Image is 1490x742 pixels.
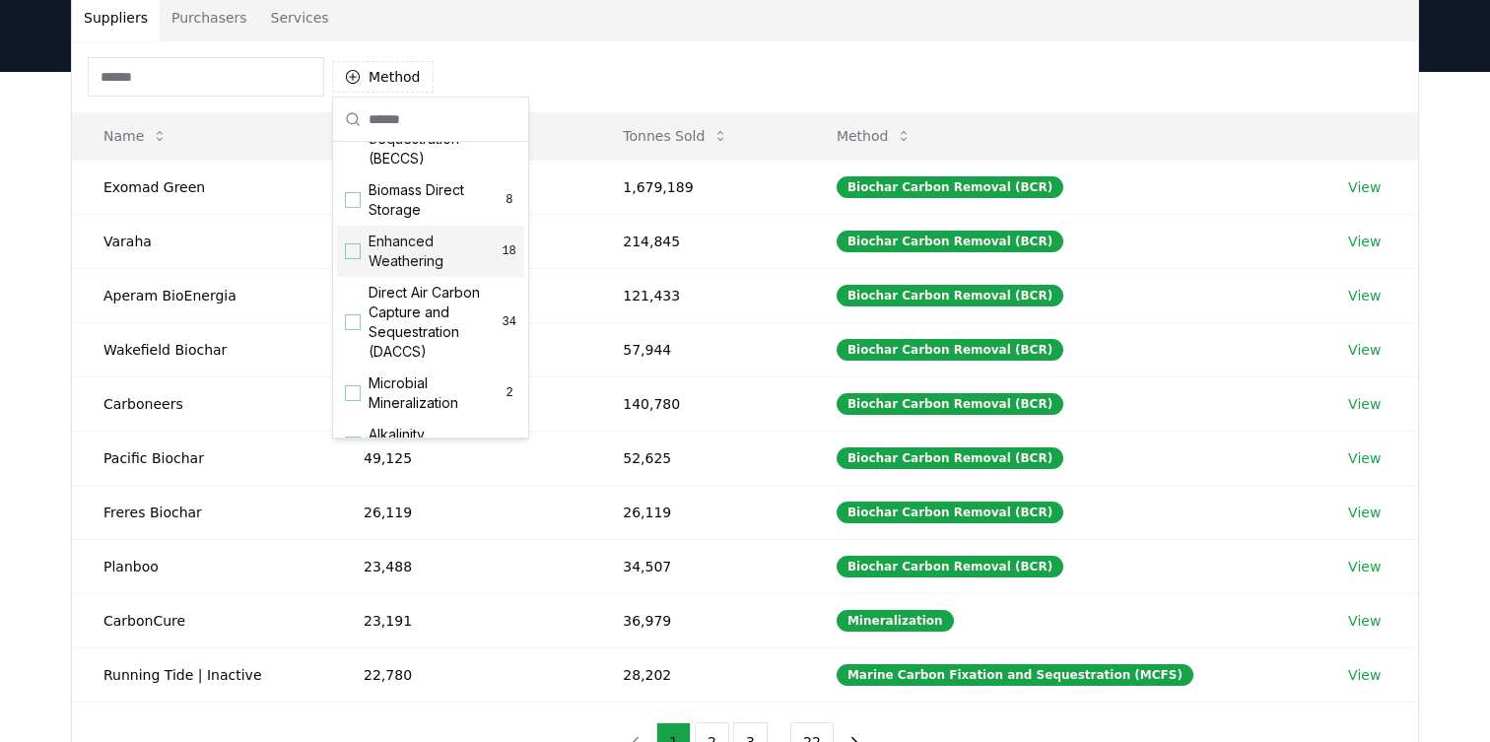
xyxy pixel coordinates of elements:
[369,232,502,271] span: Enhanced Weathering
[837,393,1063,415] div: Biochar Carbon Removal (BCR)
[837,231,1063,252] div: Biochar Carbon Removal (BCR)
[591,376,805,431] td: 140,780
[837,285,1063,306] div: Biochar Carbon Removal (BCR)
[503,385,516,401] span: 2
[837,556,1063,577] div: Biochar Carbon Removal (BCR)
[1348,340,1381,360] a: View
[591,539,805,593] td: 34,507
[72,431,332,485] td: Pacific Biochar
[332,61,434,93] button: Method
[1348,557,1381,576] a: View
[591,322,805,376] td: 57,944
[837,176,1063,198] div: Biochar Carbon Removal (BCR)
[88,116,183,156] button: Name
[72,647,332,702] td: Running Tide | Inactive
[821,116,928,156] button: Method
[1348,665,1381,685] a: View
[332,647,591,702] td: 22,780
[72,485,332,539] td: Freres Biochar
[837,339,1063,361] div: Biochar Carbon Removal (BCR)
[591,593,805,647] td: 36,979
[502,243,516,259] span: 18
[369,373,503,413] span: Microbial Mineralization
[837,664,1193,686] div: Marine Carbon Fixation and Sequestration (MCFS)
[1348,503,1381,522] a: View
[332,593,591,647] td: 23,191
[503,314,516,330] span: 34
[369,180,503,220] span: Biomass Direct Storage
[72,322,332,376] td: Wakefield Biochar
[1348,448,1381,468] a: View
[837,447,1063,469] div: Biochar Carbon Removal (BCR)
[72,593,332,647] td: CarbonCure
[1348,177,1381,197] a: View
[332,431,591,485] td: 49,125
[591,160,805,214] td: 1,679,189
[369,283,503,362] span: Direct Air Carbon Capture and Sequestration (DACCS)
[369,425,503,464] span: Alkalinity Enhancement
[591,431,805,485] td: 52,625
[72,376,332,431] td: Carboneers
[332,485,591,539] td: 26,119
[1348,394,1381,414] a: View
[1348,611,1381,631] a: View
[591,485,805,539] td: 26,119
[607,116,744,156] button: Tonnes Sold
[72,268,332,322] td: Aperam BioEnergia
[72,160,332,214] td: Exomad Green
[503,437,516,452] span: 8
[72,214,332,268] td: Varaha
[1348,232,1381,251] a: View
[332,539,591,593] td: 23,488
[591,647,805,702] td: 28,202
[837,502,1063,523] div: Biochar Carbon Removal (BCR)
[503,192,516,208] span: 8
[1348,286,1381,305] a: View
[591,268,805,322] td: 121,433
[837,610,954,632] div: Mineralization
[591,214,805,268] td: 214,845
[72,539,332,593] td: Planboo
